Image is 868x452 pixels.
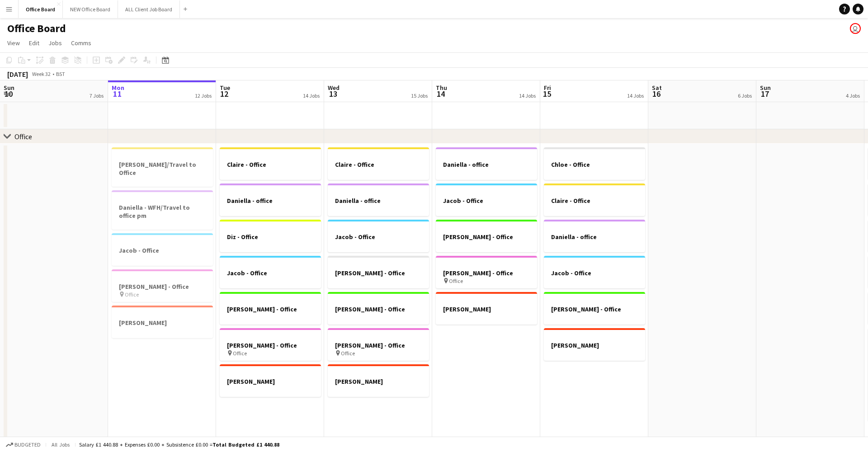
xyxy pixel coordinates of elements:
[220,269,321,277] h3: Jacob - Office
[846,92,860,99] div: 4 Jobs
[328,292,429,325] app-job-card: [PERSON_NAME] - Office
[112,147,213,187] app-job-card: [PERSON_NAME]/Travel to Office
[436,184,537,216] app-job-card: Jacob - Office
[544,197,645,205] h3: Claire - Office
[233,350,247,357] span: Office
[328,197,429,205] h3: Daniella - office
[544,341,645,349] h3: [PERSON_NAME]
[328,147,429,180] app-job-card: Claire - Office
[220,341,321,349] h3: [PERSON_NAME] - Office
[112,203,213,220] h3: Daniella - WFH/Travel to office pm
[328,256,429,288] app-job-card: [PERSON_NAME] - Office
[436,305,537,313] h3: [PERSON_NAME]
[436,197,537,205] h3: Jacob - Office
[738,92,752,99] div: 6 Jobs
[544,305,645,313] h3: [PERSON_NAME] - Office
[220,233,321,241] h3: Diz - Office
[328,341,429,349] h3: [PERSON_NAME] - Office
[436,160,537,169] h3: Daniella - office
[220,328,321,361] app-job-card: [PERSON_NAME] - Office Office
[110,89,124,99] span: 11
[544,84,551,92] span: Fri
[79,441,279,448] div: Salary £1 440.88 + Expenses £0.00 + Subsistence £0.00 =
[63,0,118,18] button: NEW Office Board
[7,39,20,47] span: View
[220,220,321,252] app-job-card: Diz - Office
[7,22,66,35] h1: Office Board
[112,306,213,338] div: [PERSON_NAME]
[4,84,14,92] span: Sun
[50,441,71,448] span: All jobs
[850,23,861,34] app-user-avatar: Finance Team
[7,70,28,79] div: [DATE]
[328,184,429,216] div: Daniella - office
[544,328,645,361] app-job-card: [PERSON_NAME]
[328,233,429,241] h3: Jacob - Office
[112,160,213,177] h3: [PERSON_NAME]/Travel to Office
[112,84,124,92] span: Mon
[67,37,95,49] a: Comms
[436,269,537,277] h3: [PERSON_NAME] - Office
[112,269,213,302] div: [PERSON_NAME] - Office Office
[328,377,429,386] h3: [PERSON_NAME]
[544,233,645,241] h3: Daniella - office
[436,292,537,325] div: [PERSON_NAME]
[29,39,39,47] span: Edit
[14,442,41,448] span: Budgeted
[544,147,645,180] app-job-card: Chloe - Office
[544,160,645,169] h3: Chloe - Office
[341,350,355,357] span: Office
[759,89,771,99] span: 17
[220,256,321,288] div: Jacob - Office
[760,84,771,92] span: Sun
[449,278,463,284] span: Office
[45,37,66,49] a: Jobs
[125,291,139,298] span: Office
[220,292,321,325] app-job-card: [PERSON_NAME] - Office
[411,92,428,99] div: 15 Jobs
[328,220,429,252] app-job-card: Jacob - Office
[436,233,537,241] h3: [PERSON_NAME] - Office
[56,71,65,77] div: BST
[220,184,321,216] app-job-card: Daniella - office
[220,377,321,386] h3: [PERSON_NAME]
[220,305,321,313] h3: [PERSON_NAME] - Office
[627,92,644,99] div: 14 Jobs
[212,441,279,448] span: Total Budgeted £1 440.88
[112,190,213,230] app-job-card: Daniella - WFH/Travel to office pm
[328,269,429,277] h3: [PERSON_NAME] - Office
[220,84,230,92] span: Tue
[90,92,104,99] div: 7 Jobs
[112,233,213,266] app-job-card: Jacob - Office
[5,440,42,450] button: Budgeted
[328,364,429,397] app-job-card: [PERSON_NAME]
[436,147,537,180] app-job-card: Daniella - office
[436,220,537,252] app-job-card: [PERSON_NAME] - Office
[220,147,321,180] div: Claire - Office
[112,319,213,327] h3: [PERSON_NAME]
[544,292,645,325] app-job-card: [PERSON_NAME] - Office
[542,89,551,99] span: 15
[544,220,645,252] app-job-card: Daniella - office
[303,92,320,99] div: 14 Jobs
[544,256,645,288] app-job-card: Jacob - Office
[112,282,213,291] h3: [PERSON_NAME] - Office
[30,71,52,77] span: Week 32
[14,132,32,141] div: Office
[48,39,62,47] span: Jobs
